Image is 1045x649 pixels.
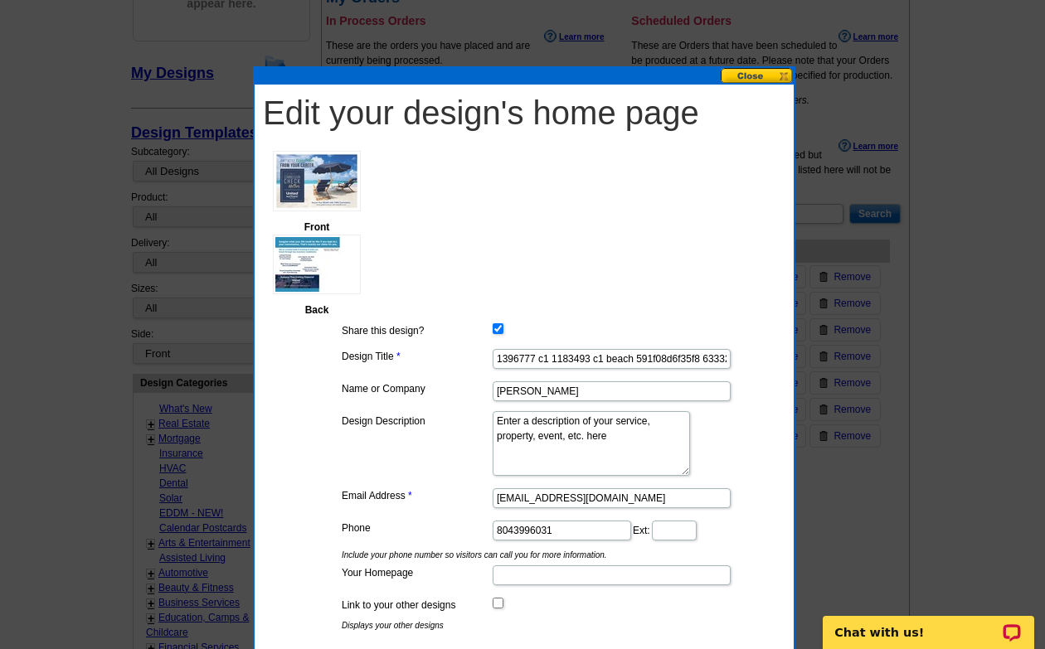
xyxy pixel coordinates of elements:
[338,516,779,542] dd: Ext:
[342,414,491,429] label: Design Description
[338,549,779,561] span: Include your phone number so visitors can call you for more information.
[342,521,491,535] label: Phone
[812,597,1045,649] iframe: LiveChat chat widget
[342,323,491,338] label: Share this design?
[304,221,330,233] span: Front
[342,598,491,613] label: Link to your other designs
[342,349,491,364] label: Design Title
[263,93,785,133] h1: Edit your design's home page
[305,304,329,316] span: Back
[338,619,779,632] span: Displays your other designs
[342,565,491,580] label: Your Homepage
[273,151,361,211] img: small-thumb.jpg
[342,488,491,503] label: Email Address
[342,381,491,396] label: Name or Company
[273,235,361,294] img: small-thumb.jpg
[493,411,690,476] textarea: Enter a description of your service, property, event, etc. here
